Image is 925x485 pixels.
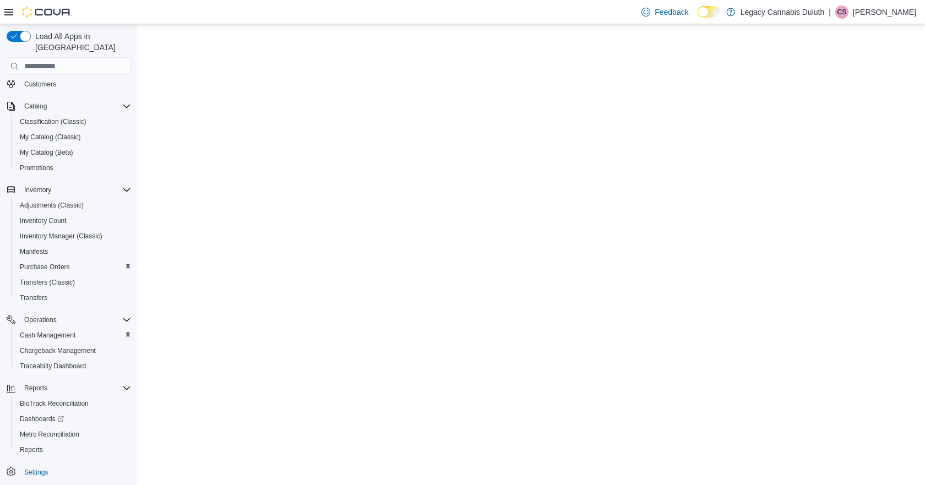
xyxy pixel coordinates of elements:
button: Reports [2,380,135,396]
button: BioTrack Reconciliation [11,396,135,411]
button: Operations [2,312,135,328]
span: Cash Management [15,329,131,342]
span: Inventory [20,183,131,197]
button: Catalog [20,100,51,113]
a: Inventory Count [15,214,71,227]
a: Reports [15,443,47,456]
span: Dashboards [20,415,64,423]
button: Operations [20,313,61,326]
span: CS [837,6,847,19]
button: Transfers (Classic) [11,275,135,290]
span: Inventory [24,186,51,194]
a: Chargeback Management [15,344,100,357]
a: Dashboards [15,412,68,426]
a: Transfers [15,291,52,304]
span: Customers [20,77,131,90]
button: My Catalog (Classic) [11,129,135,145]
button: Catalog [2,99,135,114]
span: Chargeback Management [20,346,96,355]
button: Reports [11,442,135,457]
button: Chargeback Management [11,343,135,358]
span: Metrc Reconciliation [15,428,131,441]
span: Catalog [24,102,47,111]
span: Transfers (Classic) [15,276,131,289]
a: My Catalog (Beta) [15,146,78,159]
button: Classification (Classic) [11,114,135,129]
a: Traceabilty Dashboard [15,359,90,373]
span: Purchase Orders [20,263,70,271]
span: Operations [20,313,131,326]
button: Metrc Reconciliation [11,427,135,442]
button: Inventory [2,182,135,198]
span: Load All Apps in [GEOGRAPHIC_DATA] [31,31,131,53]
input: Dark Mode [698,6,721,18]
a: Purchase Orders [15,260,74,274]
a: Manifests [15,245,52,258]
span: Reports [24,384,47,393]
p: [PERSON_NAME] [853,6,916,19]
a: Inventory Manager (Classic) [15,230,107,243]
span: Reports [15,443,131,456]
span: Operations [24,315,57,324]
span: Promotions [15,161,131,175]
span: BioTrack Reconciliation [15,397,131,410]
span: Transfers [15,291,131,304]
button: Settings [2,464,135,480]
button: Traceabilty Dashboard [11,358,135,374]
span: Chargeback Management [15,344,131,357]
span: Reports [20,445,43,454]
a: Customers [20,78,61,91]
button: My Catalog (Beta) [11,145,135,160]
span: Classification (Classic) [20,117,86,126]
span: Adjustments (Classic) [15,199,131,212]
span: My Catalog (Beta) [15,146,131,159]
a: Metrc Reconciliation [15,428,84,441]
a: Transfers (Classic) [15,276,79,289]
span: Catalog [20,100,131,113]
span: Inventory Manager (Classic) [20,232,102,241]
button: Inventory [20,183,56,197]
span: Manifests [15,245,131,258]
button: Promotions [11,160,135,176]
img: Cova [22,7,72,18]
span: Settings [24,468,48,477]
a: Feedback [637,1,693,23]
span: BioTrack Reconciliation [20,399,89,408]
button: Inventory Count [11,213,135,228]
span: Traceabilty Dashboard [15,359,131,373]
span: Settings [20,465,131,479]
a: Classification (Classic) [15,115,91,128]
button: Customers [2,75,135,91]
p: Legacy Cannabis Duluth [741,6,825,19]
span: Feedback [655,7,688,18]
span: Traceabilty Dashboard [20,362,86,370]
span: Classification (Classic) [15,115,131,128]
a: BioTrack Reconciliation [15,397,93,410]
div: Calvin Stuart [835,6,848,19]
button: Manifests [11,244,135,259]
a: Promotions [15,161,58,175]
button: Cash Management [11,328,135,343]
p: | [829,6,831,19]
button: Adjustments (Classic) [11,198,135,213]
span: Transfers [20,293,47,302]
span: Inventory Count [15,214,131,227]
span: Cash Management [20,331,75,340]
span: Inventory Count [20,216,67,225]
span: Transfers (Classic) [20,278,75,287]
a: Adjustments (Classic) [15,199,88,212]
span: Purchase Orders [15,260,131,274]
button: Transfers [11,290,135,306]
span: Adjustments (Classic) [20,201,84,210]
span: Customers [24,80,56,89]
button: Inventory Manager (Classic) [11,228,135,244]
a: Settings [20,466,52,479]
span: Manifests [20,247,48,256]
span: Metrc Reconciliation [20,430,79,439]
button: Purchase Orders [11,259,135,275]
a: My Catalog (Classic) [15,130,85,144]
span: Dashboards [15,412,131,426]
span: My Catalog (Classic) [15,130,131,144]
span: Inventory Manager (Classic) [15,230,131,243]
